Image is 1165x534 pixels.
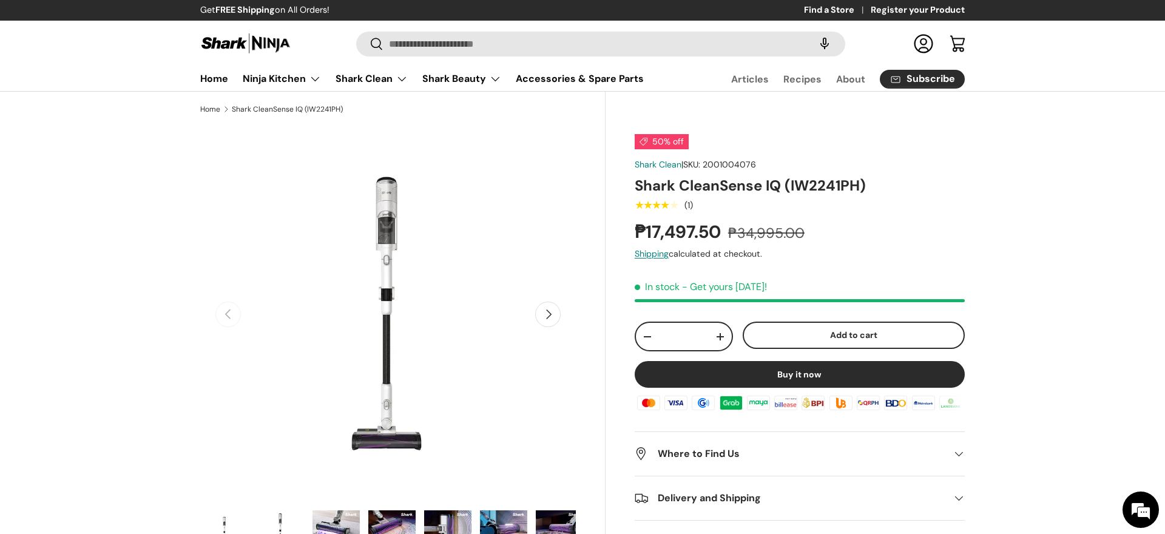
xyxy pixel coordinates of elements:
[328,67,415,91] summary: Shark Clean
[836,67,865,91] a: About
[635,248,669,259] a: Shipping
[871,4,965,17] a: Register your Product
[783,67,822,91] a: Recipes
[635,199,678,211] span: ★★★★★
[635,394,662,412] img: master
[635,200,678,211] div: 4.0 out of 5.0 stars
[243,67,321,91] a: Ninja Kitchen
[215,4,275,15] strong: FREE Shipping
[516,67,644,90] a: Accessories & Spare Parts
[745,394,772,412] img: maya
[772,394,799,412] img: billease
[200,67,644,91] nav: Primary
[422,67,501,91] a: Shark Beauty
[882,394,909,412] img: bdo
[805,30,844,57] speech-search-button: Search by voice
[336,67,408,91] a: Shark Clean
[684,201,693,210] div: (1)
[635,159,681,170] a: Shark Clean
[200,32,291,55] img: Shark Ninja Philippines
[702,67,965,91] nav: Secondary
[855,394,882,412] img: qrph
[635,176,965,195] h1: Shark CleanSense IQ (IW2241PH)
[200,4,329,17] p: Get on All Orders!
[910,394,936,412] img: metrobank
[635,476,965,520] summary: Delivery and Shipping
[235,67,328,91] summary: Ninja Kitchen
[937,394,964,412] img: landbank
[232,106,343,113] a: Shark CleanSense IQ (IW2241PH)
[200,104,606,115] nav: Breadcrumbs
[718,394,745,412] img: grabpay
[731,67,769,91] a: Articles
[635,432,965,476] summary: Where to Find Us
[880,70,965,89] a: Subscribe
[635,491,945,505] h2: Delivery and Shipping
[703,159,756,170] span: 2001004076
[635,248,965,260] div: calculated at checkout.
[907,74,955,84] span: Subscribe
[663,394,689,412] img: visa
[800,394,826,412] img: bpi
[635,134,689,149] span: 50% off
[682,280,767,293] p: - Get yours [DATE]!
[683,159,700,170] span: SKU:
[635,220,724,243] strong: ₱17,497.50
[728,224,805,242] s: ₱34,995.00
[635,447,945,461] h2: Where to Find Us
[690,394,717,412] img: gcash
[681,159,756,170] span: |
[804,4,871,17] a: Find a Store
[200,106,220,113] a: Home
[200,67,228,90] a: Home
[743,322,965,349] button: Add to cart
[635,361,965,388] button: Buy it now
[635,280,680,293] span: In stock
[415,67,508,91] summary: Shark Beauty
[828,394,854,412] img: ubp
